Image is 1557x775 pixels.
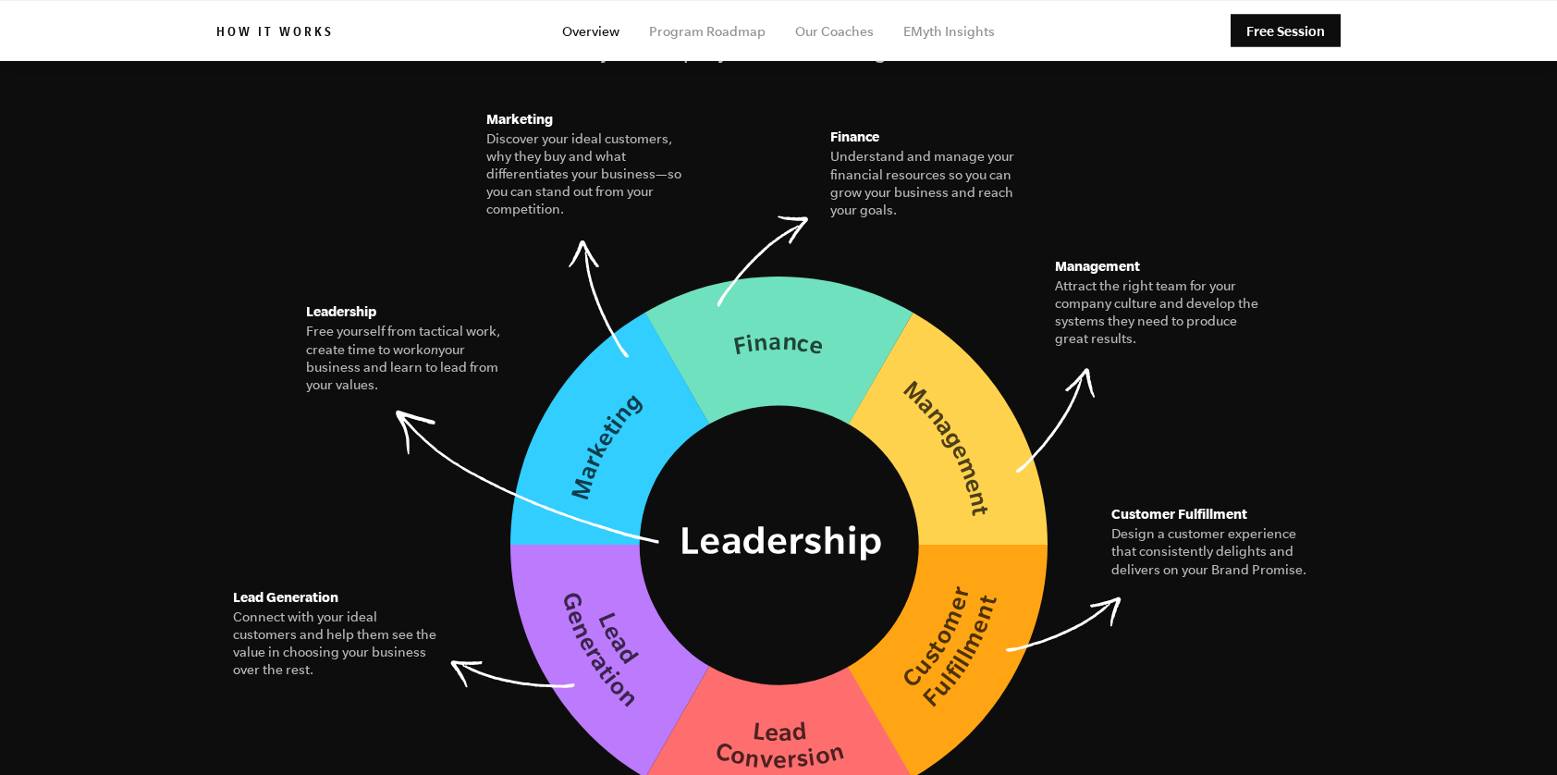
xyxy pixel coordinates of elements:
[649,24,766,39] a: Program Roadmap
[1111,503,1318,525] h5: Customer Fulfillment
[1055,277,1262,349] figcaption: Attract the right team for your company culture and develop the systems they need to produce grea...
[903,24,995,39] a: EMyth Insights
[486,108,693,130] h5: Marketing
[306,301,513,323] h5: Leadership
[795,24,874,39] a: Our Coaches
[216,25,334,43] h6: How it works
[830,148,1037,219] figcaption: Understand and manage your financial resources so you can grow your business and reach your goals.
[1055,255,1262,277] h5: Management
[1111,525,1318,579] figcaption: Design a customer experience that consistently delights and delivers on your Brand Promise.
[233,586,440,609] h5: Lead Generation
[306,323,513,394] figcaption: Free yourself from tactical work, create time to work your business and learn to lead from your v...
[423,342,438,357] i: on
[830,126,1037,148] h5: Finance
[233,609,440,680] figcaption: Connect with your ideal customers and help them see the value in choosing your business over the ...
[1465,686,1557,775] iframe: Chat Widget
[1231,15,1341,47] a: Free Session
[562,24,619,39] a: Overview
[486,130,693,219] figcaption: Discover your ideal customers, why they buy and what differentiates your business—so you can stan...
